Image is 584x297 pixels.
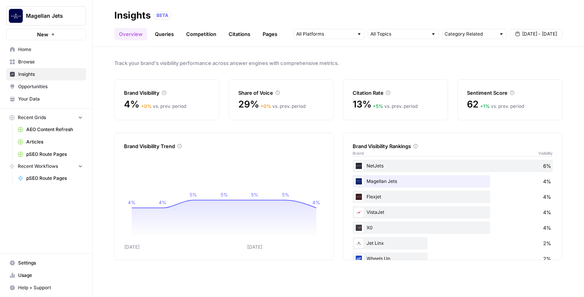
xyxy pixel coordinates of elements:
a: Usage [6,269,86,282]
div: vs. prev. period [373,103,418,110]
a: pSEO Route Pages [14,148,86,160]
span: 13% [353,98,371,111]
a: Overview [114,28,147,40]
tspan: 5% [251,192,258,198]
div: vs. prev. period [480,103,524,110]
a: Pages [258,28,282,40]
div: Flexjet [353,191,553,203]
div: Sentiment Score [467,89,553,97]
div: X0 [353,222,553,234]
img: kzd67fw6s4h6ywxkyqr9tq42xltv [354,161,363,171]
span: [DATE] - [DATE] [522,31,557,38]
span: pSEO Route Pages [26,151,83,158]
input: Category Related [445,30,496,38]
button: Recent Grids [6,112,86,123]
span: 6% [543,162,551,170]
span: 29% [238,98,259,111]
span: Opportunities [18,83,83,90]
span: 4% [124,98,139,111]
tspan: 5% [282,192,289,198]
span: + 1 % [480,103,490,109]
a: Settings [6,257,86,269]
a: Queries [150,28,178,40]
span: 62 [467,98,479,111]
span: Recent Grids [18,114,46,121]
span: Usage [18,272,83,279]
a: Browse [6,56,86,68]
tspan: 4% [128,200,136,205]
span: Help + Support [18,284,83,291]
div: BETA [154,12,171,19]
tspan: 4% [159,200,166,205]
span: 4% [543,224,551,232]
span: + 5 % [373,103,383,109]
div: Wheels Up [353,253,553,265]
span: Settings [18,259,83,266]
input: All Topics [370,30,428,38]
tspan: 4% [312,200,320,205]
button: Recent Workflows [6,160,86,172]
span: Track your brand's visibility performance across answer engines with comprehensive metrics. [114,59,562,67]
a: Your Data [6,93,86,105]
button: New [6,29,86,40]
a: pSEO Route Pages [14,172,86,184]
div: Citation Rate [353,89,438,97]
span: Your Data [18,96,83,102]
div: VistaJet [353,206,553,218]
img: pt6pzr0tnazgpkzh7yd34776ql3l [354,239,363,248]
div: vs. prev. period [260,103,306,110]
span: pSEO Route Pages [26,175,83,182]
span: Visibility [538,150,553,156]
button: Help + Support [6,282,86,294]
div: Brand Visibility [124,89,210,97]
img: xlqcxs388ft81bxbulj751dueudh [354,254,363,263]
span: AEO Content Refresh [26,126,83,133]
button: Workspace: Magellan Jets [6,6,86,26]
a: Articles [14,136,86,148]
div: vs. prev. period [141,103,186,110]
div: Magellan Jets [353,175,553,188]
tspan: 5% [190,192,197,198]
span: Magellan Jets [26,12,73,20]
span: 2% [543,255,551,263]
tspan: [DATE] [247,244,262,250]
span: Home [18,46,83,53]
span: 4% [543,193,551,201]
span: + 0 % [141,103,152,109]
img: 13r37pxhntn08c0i6w82ofphbnpt [354,208,363,217]
span: Articles [26,138,83,145]
a: Opportunities [6,80,86,93]
span: Browse [18,58,83,65]
div: Share of Voice [238,89,324,97]
img: ikn7glbabjgr3aecqwhngpzj7pyb [354,192,363,201]
span: Brand [353,150,364,156]
div: Brand Visibility Trend [124,142,324,150]
a: Competition [182,28,221,40]
span: Recent Workflows [18,163,58,170]
span: Insights [18,71,83,78]
tspan: [DATE] [124,244,139,250]
tspan: 5% [221,192,228,198]
a: Home [6,43,86,56]
div: Jet Linx [353,237,553,249]
span: + 0 % [260,103,271,109]
a: Citations [224,28,255,40]
a: Insights [6,68,86,80]
div: Insights [114,9,151,22]
img: Magellan Jets Logo [9,9,23,23]
input: All Platforms [296,30,353,38]
span: 4% [543,178,551,185]
span: New [37,31,48,38]
div: NetJets [353,160,553,172]
img: mwu1mlwpd2hfch39zk74ivg7kn47 [354,177,363,186]
button: [DATE] - [DATE] [510,29,562,39]
span: 4% [543,208,551,216]
a: AEO Content Refresh [14,123,86,136]
div: Brand Visibility Rankings [353,142,553,150]
span: 2% [543,239,551,247]
img: 3m69saf3rvg34ct9xgkj7v2iz54g [354,223,363,232]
